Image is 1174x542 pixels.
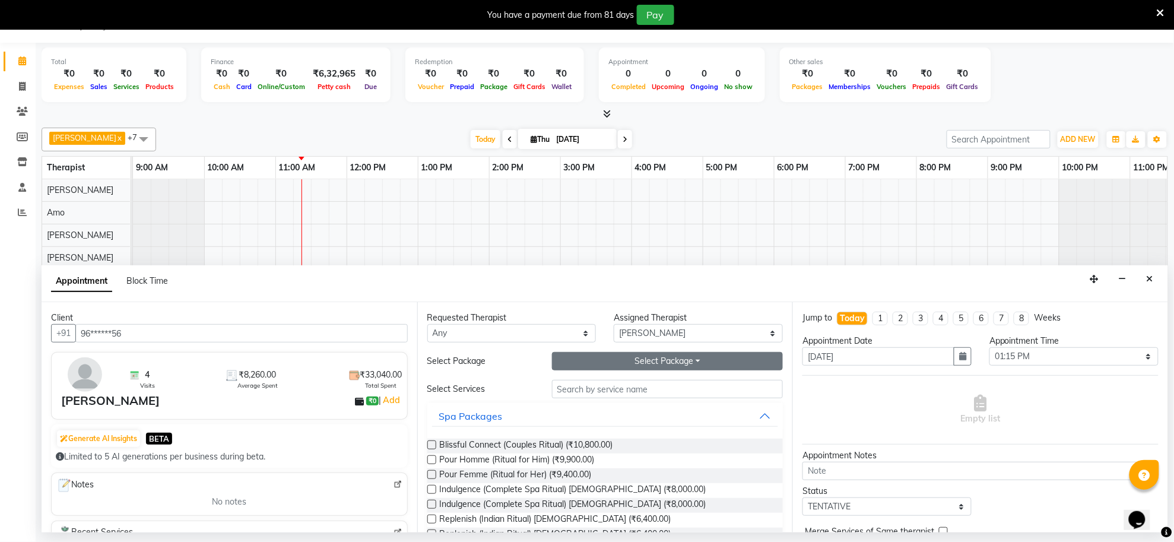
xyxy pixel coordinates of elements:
[953,312,969,325] li: 5
[994,312,1009,325] li: 7
[528,135,553,144] span: Thu
[510,83,548,91] span: Gift Cards
[51,57,177,67] div: Total
[308,67,360,81] div: ₹6,32,965
[553,131,612,148] input: 2025-09-04
[87,67,110,81] div: ₹0
[608,83,649,91] span: Completed
[146,433,172,444] span: BETA
[872,312,888,325] li: 1
[128,132,146,142] span: +7
[687,67,721,81] div: 0
[608,57,756,67] div: Appointment
[57,430,140,447] button: Generate AI Insights
[944,83,982,91] span: Gift Cards
[552,380,783,398] input: Search by service name
[1141,270,1159,289] button: Close
[233,83,255,91] span: Card
[789,57,982,67] div: Other sales
[917,159,954,176] a: 8:00 PM
[360,67,381,81] div: ₹0
[47,162,85,173] span: Therapist
[56,478,94,493] span: Notes
[1061,135,1096,144] span: ADD NEW
[802,312,832,324] div: Jump to
[255,67,308,81] div: ₹0
[47,252,113,263] span: [PERSON_NAME]
[548,83,575,91] span: Wallet
[51,312,408,324] div: Client
[789,67,826,81] div: ₹0
[826,67,874,81] div: ₹0
[552,352,783,370] button: Select Package
[56,451,403,463] div: Limited to 5 AI generations per business during beta.
[87,83,110,91] span: Sales
[789,83,826,91] span: Packages
[989,335,1159,347] div: Appointment Time
[47,207,65,218] span: Amo
[802,449,1159,462] div: Appointment Notes
[237,381,278,390] span: Average Spent
[140,381,155,390] span: Visits
[933,312,948,325] li: 4
[440,468,592,483] span: Pour Femme (Ritual for Her) (₹9,400.00)
[211,57,381,67] div: Finance
[126,275,168,286] span: Block Time
[145,369,150,381] span: 4
[440,483,706,498] span: Indulgence (Complete Spa Ritual) [DEMOGRAPHIC_DATA] (₹8,000.00)
[142,67,177,81] div: ₹0
[1131,159,1173,176] a: 11:00 PM
[802,485,972,497] div: Status
[418,355,543,367] div: Select Package
[415,57,575,67] div: Redemption
[315,83,354,91] span: Petty cash
[947,130,1051,148] input: Search Appointment
[874,83,910,91] span: Vouchers
[608,67,649,81] div: 0
[418,159,456,176] a: 1:00 PM
[840,312,865,325] div: Today
[51,324,76,343] button: +91
[347,159,389,176] a: 12:00 PM
[415,67,447,81] div: ₹0
[47,185,113,195] span: [PERSON_NAME]
[910,83,944,91] span: Prepaids
[477,83,510,91] span: Package
[614,312,783,324] div: Assigned Therapist
[1058,131,1099,148] button: ADD NEW
[1034,312,1061,324] div: Weeks
[687,83,721,91] span: Ongoing
[944,67,982,81] div: ₹0
[632,159,670,176] a: 4:00 PM
[361,83,380,91] span: Due
[51,83,87,91] span: Expenses
[439,409,503,423] div: Spa Packages
[490,159,527,176] a: 2:00 PM
[239,369,276,381] span: ₹8,260.00
[649,83,687,91] span: Upcoming
[133,159,171,176] a: 9:00 AM
[110,67,142,81] div: ₹0
[432,405,779,427] button: Spa Packages
[988,159,1026,176] a: 9:00 PM
[846,159,883,176] a: 7:00 PM
[276,159,319,176] a: 11:00 AM
[418,383,543,395] div: Select Services
[874,67,910,81] div: ₹0
[1124,495,1162,530] iframe: chat widget
[488,9,634,21] div: You have a payment due from 81 days
[51,271,112,292] span: Appointment
[142,83,177,91] span: Products
[47,230,113,240] span: [PERSON_NAME]
[440,513,671,528] span: Replenish (Indian Ritual) [DEMOGRAPHIC_DATA] (₹6,400.00)
[805,525,934,540] span: Merge Services of Same therapist
[802,335,972,347] div: Appointment Date
[1059,159,1102,176] a: 10:00 PM
[447,67,477,81] div: ₹0
[61,392,160,410] div: [PERSON_NAME]
[649,67,687,81] div: 0
[116,133,122,142] a: x
[471,130,500,148] span: Today
[477,67,510,81] div: ₹0
[973,312,989,325] li: 6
